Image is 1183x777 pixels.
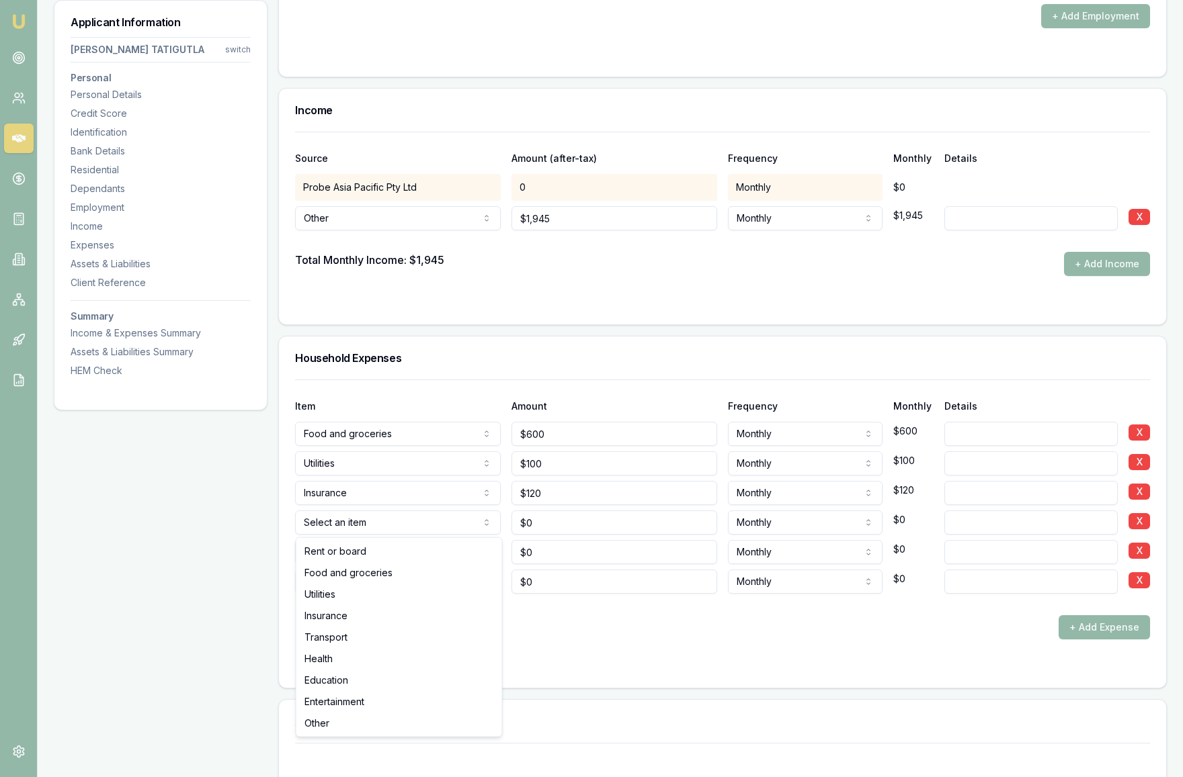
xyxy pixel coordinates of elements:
span: Food and groceries [304,566,393,580]
span: Education [304,674,348,687]
span: Transport [304,631,348,644]
span: Utilities [304,588,335,601]
span: Insurance [304,609,348,623]
span: Entertainment [304,695,364,709]
span: Health [304,652,333,666]
span: Other [304,717,329,730]
span: Rent or board [304,545,366,558]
